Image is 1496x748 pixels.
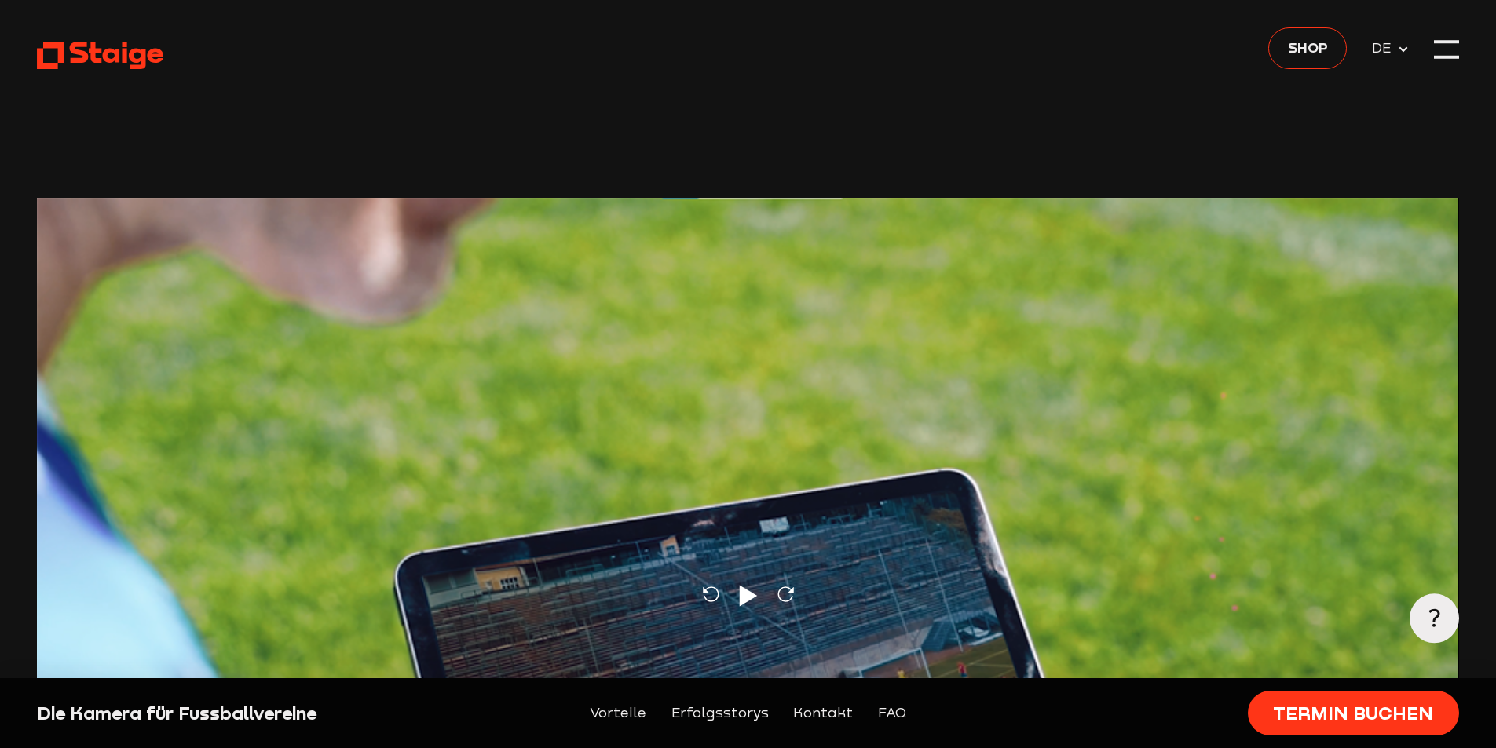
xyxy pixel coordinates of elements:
[1248,691,1459,735] a: Termin buchen
[793,702,853,724] a: Kontakt
[1268,27,1347,69] a: Shop
[590,702,646,724] a: Vorteile
[1288,36,1328,58] span: Shop
[1372,37,1397,59] span: DE
[878,702,906,724] a: FAQ
[37,701,379,726] div: Die Kamera für Fussballvereine
[671,702,769,724] a: Erfolgsstorys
